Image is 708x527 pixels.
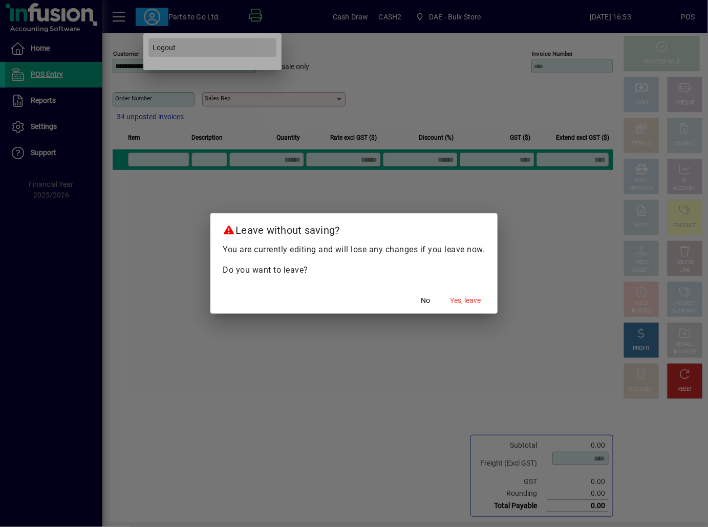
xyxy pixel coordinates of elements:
[223,244,485,256] p: You are currently editing and will lose any changes if you leave now.
[223,264,485,276] p: Do you want to leave?
[210,213,498,243] h2: Leave without saving?
[450,295,481,306] span: Yes, leave
[421,295,431,306] span: No
[446,291,485,310] button: Yes, leave
[410,291,442,310] button: No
